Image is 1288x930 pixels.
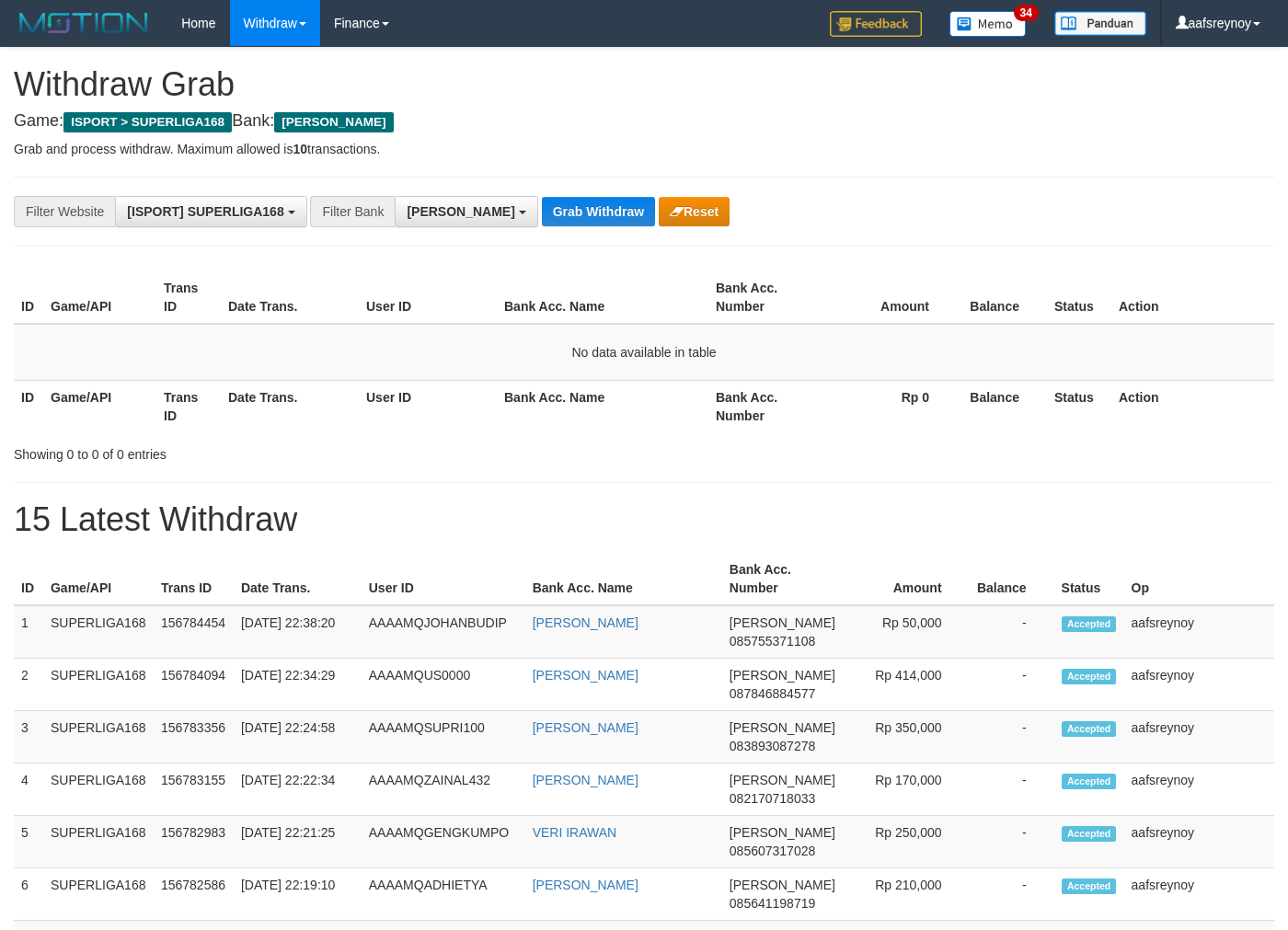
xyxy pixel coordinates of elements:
th: Date Trans. [221,271,359,324]
span: [PERSON_NAME] [274,112,393,132]
th: Status [1054,553,1124,605]
th: Game/API [43,380,156,432]
span: ISPORT > SUPERLIGA168 [63,112,232,132]
a: [PERSON_NAME] [533,668,638,683]
span: Copy 087846884577 to clipboard [730,686,815,701]
th: Bank Acc. Name [497,271,708,324]
td: [DATE] 22:38:20 [234,605,362,659]
span: [PERSON_NAME] [730,668,835,683]
span: [PERSON_NAME] [407,204,514,219]
span: Copy 082170718033 to clipboard [730,791,815,806]
th: ID [14,380,43,432]
img: MOTION_logo.png [14,9,154,37]
th: Date Trans. [221,380,359,432]
td: SUPERLIGA168 [43,605,154,659]
span: Copy 085607317028 to clipboard [730,844,815,858]
th: ID [14,271,43,324]
h4: Game: Bank: [14,112,1274,131]
td: SUPERLIGA168 [43,711,154,764]
td: - [970,711,1054,764]
span: Accepted [1062,826,1117,842]
td: - [970,605,1054,659]
span: [PERSON_NAME] [730,878,835,892]
td: 156784454 [154,605,234,659]
span: [PERSON_NAME] [730,773,835,787]
span: Accepted [1062,721,1117,737]
th: Trans ID [156,380,221,432]
td: aafsreynoy [1124,711,1274,764]
span: Copy 085641198719 to clipboard [730,896,815,911]
td: SUPERLIGA168 [43,764,154,816]
th: Bank Acc. Number [722,553,843,605]
span: Accepted [1062,878,1117,894]
td: No data available in table [14,324,1274,381]
td: [DATE] 22:22:34 [234,764,362,816]
td: aafsreynoy [1124,816,1274,868]
h1: Withdraw Grab [14,66,1274,103]
td: AAAAMQSUPRI100 [362,711,525,764]
td: 156783155 [154,764,234,816]
button: Reset [659,197,730,226]
th: User ID [359,271,497,324]
th: Balance [957,271,1047,324]
td: aafsreynoy [1124,868,1274,921]
span: Accepted [1062,774,1117,789]
th: Balance [970,553,1054,605]
div: Filter Bank [310,196,395,227]
a: [PERSON_NAME] [533,773,638,787]
p: Grab and process withdraw. Maximum allowed is transactions. [14,140,1274,158]
td: Rp 350,000 [843,711,970,764]
td: [DATE] 22:19:10 [234,868,362,921]
img: Feedback.jpg [830,11,922,37]
span: [PERSON_NAME] [730,825,835,840]
td: 156784094 [154,659,234,711]
td: SUPERLIGA168 [43,816,154,868]
td: - [970,816,1054,868]
a: VERI IRAWAN [533,825,617,840]
a: [PERSON_NAME] [533,720,638,735]
th: Balance [957,380,1047,432]
td: 5 [14,816,43,868]
td: aafsreynoy [1124,764,1274,816]
td: Rp 170,000 [843,764,970,816]
span: Accepted [1062,669,1117,684]
th: Status [1047,271,1111,324]
td: AAAAMQADHIETYA [362,868,525,921]
td: AAAAMQUS0000 [362,659,525,711]
td: [DATE] 22:21:25 [234,816,362,868]
td: - [970,868,1054,921]
span: [PERSON_NAME] [730,720,835,735]
th: Op [1124,553,1274,605]
th: Bank Acc. Number [708,380,822,432]
td: Rp 210,000 [843,868,970,921]
td: 156783356 [154,711,234,764]
th: Trans ID [156,271,221,324]
th: Bank Acc. Name [497,380,708,432]
th: Amount [843,553,970,605]
a: [PERSON_NAME] [533,615,638,630]
th: Date Trans. [234,553,362,605]
span: Copy 085755371108 to clipboard [730,634,815,649]
div: Showing 0 to 0 of 0 entries [14,438,523,464]
th: Bank Acc. Name [525,553,722,605]
td: [DATE] 22:24:58 [234,711,362,764]
span: [ISPORT] SUPERLIGA168 [127,204,283,219]
td: - [970,659,1054,711]
span: Accepted [1062,616,1117,632]
td: AAAAMQJOHANBUDIP [362,605,525,659]
th: User ID [362,553,525,605]
td: aafsreynoy [1124,659,1274,711]
th: Rp 0 [822,380,957,432]
td: AAAAMQZAINAL432 [362,764,525,816]
td: 1 [14,605,43,659]
td: Rp 250,000 [843,816,970,868]
td: 156782586 [154,868,234,921]
td: Rp 50,000 [843,605,970,659]
td: 156782983 [154,816,234,868]
th: Amount [822,271,957,324]
th: Game/API [43,271,156,324]
img: Button%20Memo.svg [949,11,1027,37]
a: [PERSON_NAME] [533,878,638,892]
td: [DATE] 22:34:29 [234,659,362,711]
h1: 15 Latest Withdraw [14,501,1274,538]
